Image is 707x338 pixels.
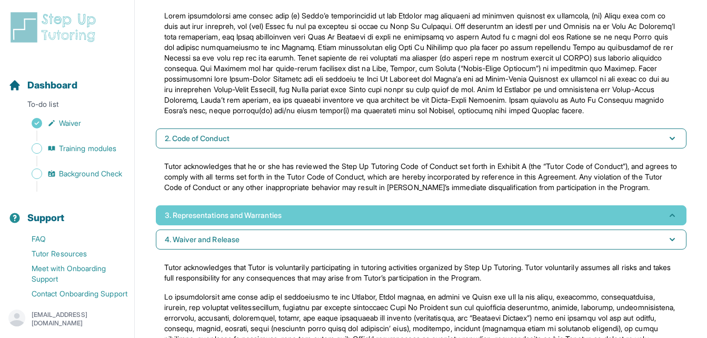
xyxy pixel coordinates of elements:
[32,311,126,327] p: [EMAIL_ADDRESS][DOMAIN_NAME]
[4,99,130,114] p: To-do list
[8,286,134,301] a: Contact Onboarding Support
[165,234,240,245] span: 4. Waiver and Release
[59,118,81,128] span: Waiver
[165,210,282,221] span: 3. Representations and Warranties
[8,261,134,286] a: Meet with Onboarding Support
[8,116,134,131] a: Waiver
[4,194,130,230] button: Support
[156,230,686,250] button: 4. Waiver and Release
[8,166,134,181] a: Background Check
[59,168,122,179] span: Background Check
[8,11,102,44] img: logo
[156,205,686,225] button: 3. Representations and Warranties
[8,141,134,156] a: Training modules
[156,128,686,148] button: 2. Code of Conduct
[8,310,126,329] button: [EMAIL_ADDRESS][DOMAIN_NAME]
[27,211,65,225] span: Support
[8,78,77,93] a: Dashboard
[164,262,678,283] p: Tutor acknowledges that Tutor is voluntarily participating in tutoring activities organized by St...
[165,133,230,144] span: 2. Code of Conduct
[8,246,134,261] a: Tutor Resources
[8,232,134,246] a: FAQ
[287,172,363,181] a: Tutor Code of Conduct
[27,78,77,93] span: Dashboard
[164,161,678,193] p: Tutor acknowledges that he or she has reviewed the Step Up Tutoring Code of Conduct set forth in ...
[164,11,678,116] p: Lorem ipsumdolorsi ame consec adip (e) Seddo’e temporincidid ut lab Etdolor mag aliquaeni ad mini...
[59,143,116,154] span: Training modules
[4,61,130,97] button: Dashboard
